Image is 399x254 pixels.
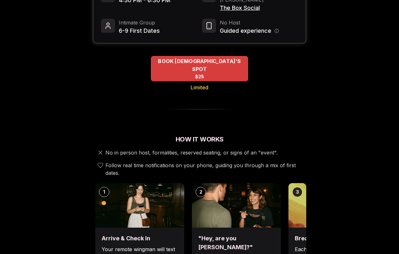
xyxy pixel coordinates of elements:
span: Limited [191,84,208,91]
h3: "Hey, are you [PERSON_NAME]?" [198,234,274,252]
span: Intimate Group [119,19,160,26]
h3: Break the ice with prompts [295,234,371,243]
span: $25 [195,73,204,80]
span: Guided experience [220,26,271,35]
h2: How It Works [93,135,306,144]
button: Host information [274,29,279,33]
div: 2 [196,187,206,197]
img: Break the ice with prompts [288,183,377,228]
span: BOOK [DEMOGRAPHIC_DATA]'S SPOT [151,57,248,73]
div: 1 [99,187,109,197]
span: No Host [220,19,279,26]
img: Arrive & Check In [95,183,184,228]
span: The Box Social [220,3,298,12]
h3: Arrive & Check In [102,234,178,243]
button: BOOK QUEER WOMEN'S SPOT - Limited [151,56,248,81]
div: 3 [292,187,302,197]
span: Follow real time notifications on your phone, guiding you through a mix of first dates. [105,161,304,177]
span: 6-9 First Dates [119,26,160,35]
img: "Hey, are you Max?" [192,183,281,228]
span: No in person host, formalities, reserved seating, or signs of an "event". [105,149,278,156]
